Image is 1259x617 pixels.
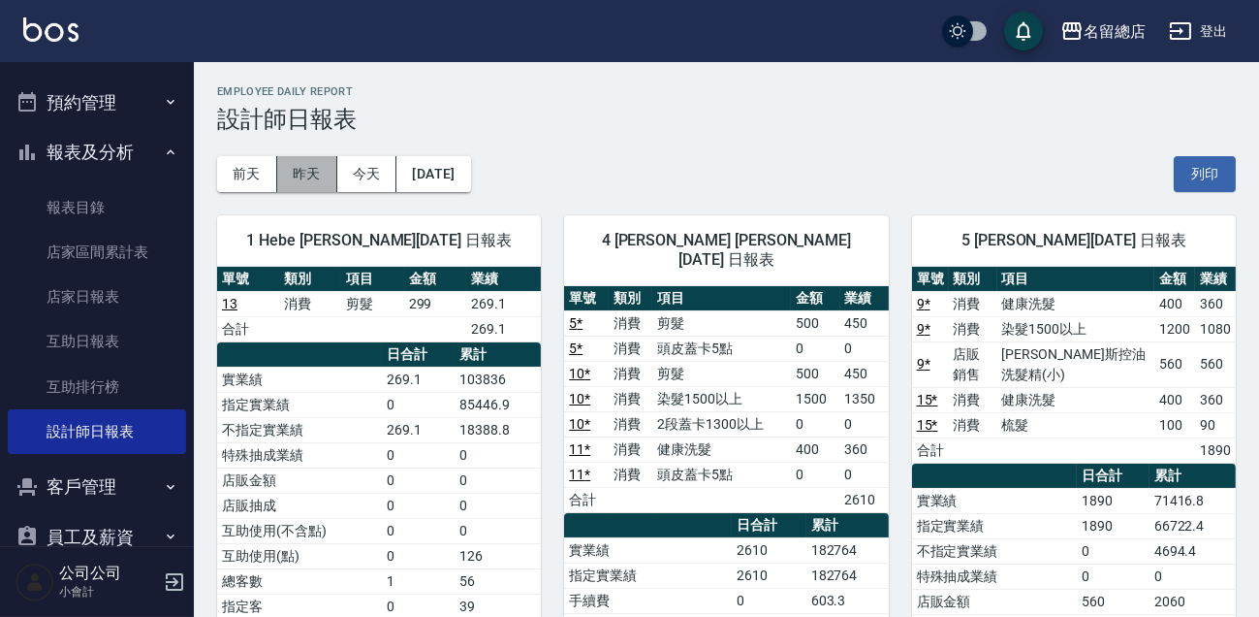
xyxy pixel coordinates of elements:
button: 列印 [1174,156,1236,192]
td: 0 [455,518,541,543]
td: 182764 [806,537,889,563]
td: 不指定實業績 [217,417,382,442]
th: 業績 [1195,267,1236,292]
td: 不指定實業績 [912,538,1077,564]
th: 金額 [404,267,466,292]
span: 5 [PERSON_NAME][DATE] 日報表 [935,231,1212,250]
td: 剪髮 [341,291,403,316]
button: [DATE] [396,156,470,192]
td: 0 [791,462,839,487]
td: 1200 [1154,316,1195,341]
button: 登出 [1161,14,1236,49]
td: 健康洗髮 [997,291,1155,316]
th: 日合計 [1077,464,1149,489]
td: 消費 [609,411,652,437]
th: 類別 [609,286,652,311]
td: 2610 [732,563,805,588]
button: 報表及分析 [8,127,186,178]
td: 500 [791,361,839,386]
td: 1500 [791,386,839,411]
td: 消費 [609,336,652,361]
td: 0 [791,336,839,361]
td: 總客數 [217,568,382,594]
td: 0 [1077,564,1149,589]
td: 消費 [609,462,652,487]
td: 手續費 [564,588,732,613]
a: 互助排行榜 [8,365,186,409]
td: 1 [382,568,455,594]
td: 0 [1149,564,1236,589]
button: 名留總店 [1053,12,1153,51]
td: 126 [455,543,541,568]
table: a dense table [217,267,541,342]
td: 500 [791,310,839,336]
h3: 設計師日報表 [217,106,1236,133]
td: 店販金額 [912,589,1077,614]
th: 項目 [997,267,1155,292]
td: 消費 [949,316,997,341]
td: 消費 [279,291,341,316]
td: 2060 [1149,589,1236,614]
td: 18388.8 [455,417,541,442]
th: 日合計 [382,342,455,368]
p: 小會計 [59,583,158,601]
td: 0 [840,411,889,437]
td: 360 [1195,387,1236,412]
td: 100 [1154,412,1195,438]
td: 0 [382,442,455,468]
img: Logo [23,17,79,42]
td: 實業績 [217,367,382,392]
td: 0 [840,336,889,361]
button: 員工及薪資 [8,512,186,563]
td: 269.1 [466,316,542,341]
td: 2610 [732,537,805,563]
td: 實業績 [912,488,1077,513]
td: 指定實業績 [217,392,382,417]
td: 1080 [1195,316,1236,341]
td: 合計 [912,438,949,463]
th: 項目 [652,286,791,311]
td: 103836 [455,367,541,392]
td: 指定實業績 [912,513,1077,538]
td: 0 [382,493,455,518]
div: 名留總店 [1084,19,1146,44]
td: 消費 [609,386,652,411]
button: 昨天 [277,156,337,192]
td: 0 [382,392,455,417]
td: 2段蓋卡1300以上 [652,411,791,437]
td: 消費 [609,437,652,462]
h5: 公司公司 [59,564,158,583]
a: 店家日報表 [8,275,186,319]
th: 業績 [840,286,889,311]
td: 85446.9 [455,392,541,417]
td: 特殊抽成業績 [217,442,382,468]
td: 剪髮 [652,310,791,336]
button: 預約管理 [8,78,186,128]
td: 0 [382,468,455,493]
button: 客戶管理 [8,462,186,512]
td: 店販抽成 [217,493,382,518]
td: 400 [791,437,839,462]
td: 0 [840,462,889,487]
td: 299 [404,291,466,316]
td: 指定實業績 [564,563,732,588]
td: 1890 [1195,438,1236,463]
td: 消費 [949,412,997,438]
td: 梳髮 [997,412,1155,438]
td: 消費 [949,387,997,412]
td: 560 [1077,589,1149,614]
a: 互助日報表 [8,319,186,364]
td: 560 [1195,341,1236,387]
a: 13 [222,296,237,311]
th: 金額 [1154,267,1195,292]
td: 269.1 [466,291,542,316]
th: 累計 [1149,464,1236,489]
th: 單號 [217,267,279,292]
th: 業績 [466,267,542,292]
td: 450 [840,310,889,336]
button: save [1004,12,1043,50]
td: 4694.4 [1149,538,1236,564]
td: 66722.4 [1149,513,1236,538]
td: 實業績 [564,537,732,563]
td: 56 [455,568,541,594]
